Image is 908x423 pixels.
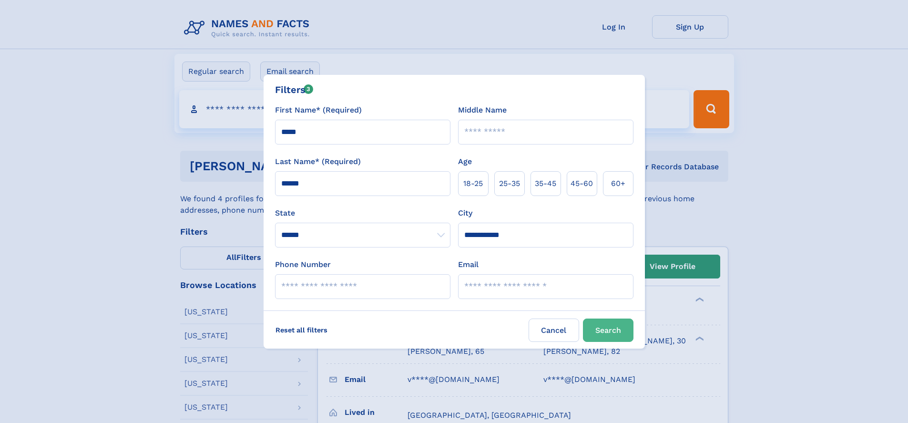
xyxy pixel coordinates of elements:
[275,259,331,270] label: Phone Number
[275,156,361,167] label: Last Name* (Required)
[611,178,625,189] span: 60+
[499,178,520,189] span: 25‑35
[458,259,479,270] label: Email
[458,156,472,167] label: Age
[458,207,472,219] label: City
[463,178,483,189] span: 18‑25
[275,207,450,219] label: State
[535,178,556,189] span: 35‑45
[583,319,633,342] button: Search
[571,178,593,189] span: 45‑60
[269,319,334,341] label: Reset all filters
[458,104,507,116] label: Middle Name
[275,83,314,97] div: Filters
[275,104,362,116] label: First Name* (Required)
[529,319,579,342] label: Cancel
